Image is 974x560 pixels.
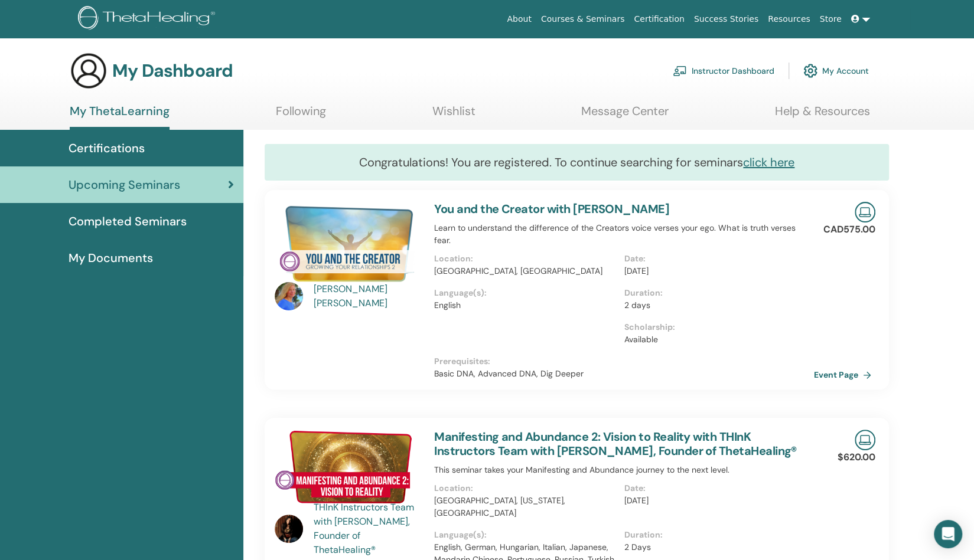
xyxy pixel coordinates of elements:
[434,368,814,380] p: Basic DNA, Advanced DNA, Dig Deeper
[689,8,763,30] a: Success Stories
[275,282,303,310] img: default.jpg
[775,104,870,127] a: Help & Resources
[624,333,807,346] p: Available
[838,450,875,464] p: $620.00
[275,202,420,286] img: You and the Creator
[673,58,774,84] a: Instructor Dashboard
[434,222,814,247] p: Learn to understand the difference of the Creators voice verses your ego. What is truth verses fear.
[434,265,617,277] p: [GEOGRAPHIC_DATA], [GEOGRAPHIC_DATA]
[434,482,617,494] p: Location :
[823,222,875,237] p: CAD575.00
[624,541,807,554] p: 2 Days
[434,253,617,265] p: Location :
[763,8,815,30] a: Resources
[70,104,170,130] a: My ThetaLearning
[815,8,846,30] a: Store
[434,429,796,459] a: Manifesting and Abundance 2: Vision to Reality with THInK Instructors Team with [PERSON_NAME], Fo...
[502,8,536,30] a: About
[934,520,962,548] div: Open Intercom Messenger
[276,104,326,127] a: Following
[855,202,875,222] img: Live Online Seminar
[314,282,423,310] a: [PERSON_NAME] [PERSON_NAME]
[814,366,876,384] a: Event Page
[69,139,145,157] span: Certifications
[275,515,303,543] img: default.jpg
[70,52,108,90] img: generic-user-icon.jpg
[434,355,814,368] p: Prerequisites :
[434,494,617,519] p: [GEOGRAPHIC_DATA], [US_STATE], [GEOGRAPHIC_DATA]
[434,287,617,299] p: Language(s) :
[624,529,807,541] p: Duration :
[743,155,794,170] a: click here
[581,104,669,127] a: Message Center
[69,212,187,230] span: Completed Seminars
[855,430,875,450] img: Live Online Seminar
[673,66,687,76] img: chalkboard-teacher.svg
[629,8,689,30] a: Certification
[69,176,180,194] span: Upcoming Seminars
[275,430,420,504] img: Manifesting and Abundance 2: Vision to Reality
[624,265,807,277] p: [DATE]
[434,299,617,312] p: English
[624,287,807,299] p: Duration :
[314,500,423,557] a: THInK Instructors Team with [PERSON_NAME], Founder of ThetaHealing®
[624,321,807,333] p: Scholarship :
[624,299,807,312] p: 2 days
[78,6,219,32] img: logo.png
[434,529,617,541] p: Language(s) :
[624,482,807,494] p: Date :
[536,8,630,30] a: Courses & Seminars
[803,58,869,84] a: My Account
[432,104,475,127] a: Wishlist
[624,253,807,265] p: Date :
[434,201,669,217] a: You and the Creator with [PERSON_NAME]
[803,61,817,81] img: cog.svg
[624,494,807,507] p: [DATE]
[69,249,153,267] span: My Documents
[112,60,233,81] h3: My Dashboard
[434,464,814,476] p: This seminar takes your Manifesting and Abundance journey to the next level.
[265,144,889,181] div: Congratulations! You are registered. To continue searching for seminars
